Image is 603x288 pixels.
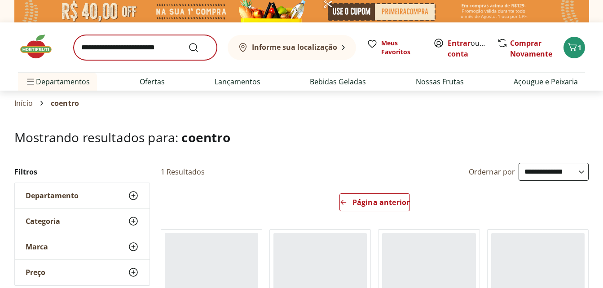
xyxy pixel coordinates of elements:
img: Hortifruti [18,33,63,60]
span: 1 [578,43,581,52]
a: Entrar [448,38,471,48]
span: Marca [26,242,48,251]
a: Meus Favoritos [367,39,423,57]
button: Menu [25,71,36,92]
button: Preço [15,260,150,285]
label: Ordernar por [469,167,515,177]
button: Categoria [15,209,150,234]
a: Lançamentos [215,76,260,87]
a: Nossas Frutas [416,76,464,87]
button: Carrinho [563,37,585,58]
span: Preço [26,268,45,277]
span: Categoria [26,217,60,226]
a: Bebidas Geladas [310,76,366,87]
span: coentro [51,99,79,107]
b: Informe sua localização [252,42,337,52]
h2: Filtros [14,163,150,181]
span: Meus Favoritos [381,39,423,57]
svg: Arrow Left icon [340,199,347,206]
a: Início [14,99,33,107]
h2: 1 Resultados [161,167,205,177]
span: Departamento [26,191,79,200]
a: Açougue e Peixaria [514,76,578,87]
h1: Mostrando resultados para: [14,130,589,144]
span: Departamentos [25,71,90,92]
button: Informe sua localização [228,35,356,60]
button: Submit Search [188,42,210,53]
a: Comprar Novamente [510,38,552,59]
span: Página anterior [352,199,409,206]
a: Ofertas [140,76,165,87]
button: Marca [15,234,150,259]
button: Departamento [15,183,150,208]
a: Página anterior [339,193,410,215]
a: Criar conta [448,38,497,59]
input: search [74,35,217,60]
span: coentro [181,129,230,146]
span: ou [448,38,488,59]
